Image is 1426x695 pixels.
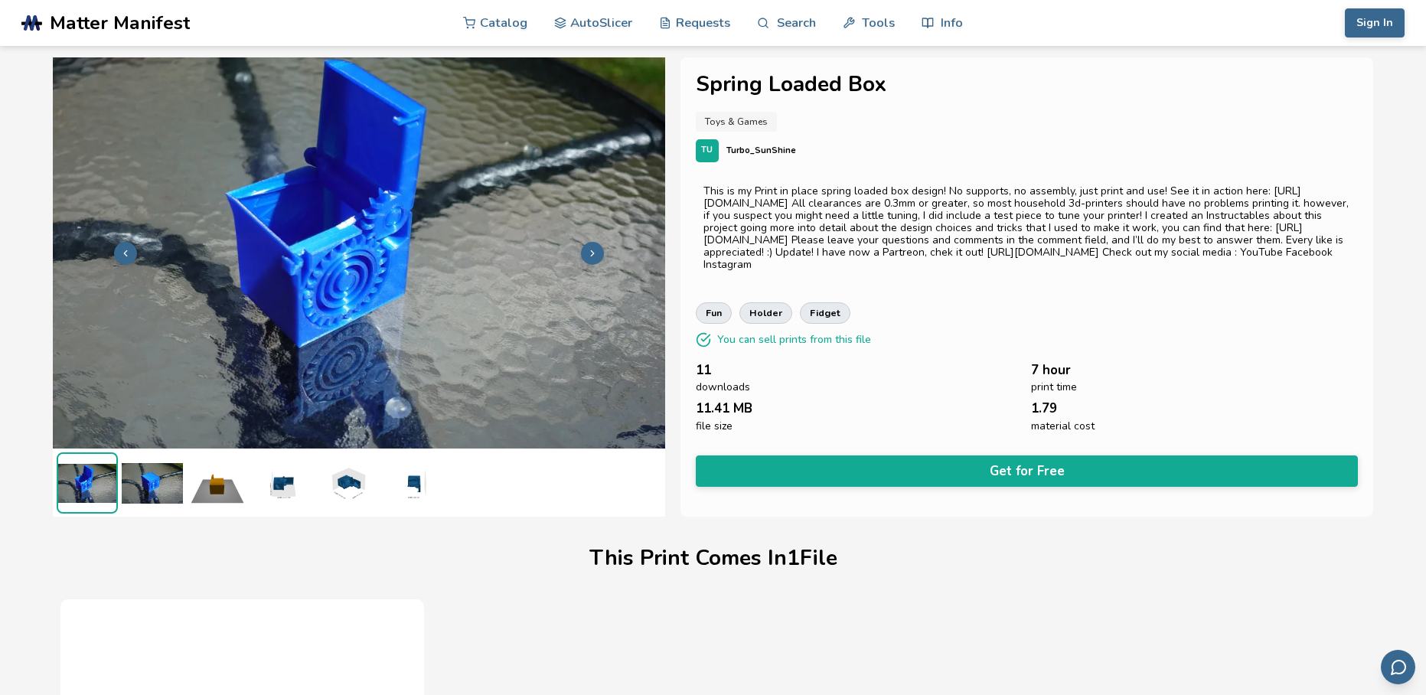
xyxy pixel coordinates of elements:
[800,302,850,324] a: fidget
[739,302,792,324] a: holder
[696,381,750,393] span: downloads
[696,420,733,432] span: file size
[717,331,871,347] p: You can sell prints from this file
[696,401,752,416] span: 11.41 MB
[382,452,443,514] img: 1_3D_Dimensions
[696,363,711,377] span: 11
[589,547,837,570] h1: This Print Comes In 1 File
[696,73,1359,96] h1: Spring Loaded Box
[726,142,796,158] p: Turbo_SunShine
[1031,363,1071,377] span: 7 hour
[703,185,1351,272] div: This is my Print in place spring loaded box design! No supports, no assembly, just print and use!...
[50,12,190,34] span: Matter Manifest
[252,452,313,514] img: 1_3D_Dimensions
[701,145,713,155] span: TU
[696,302,732,324] a: fun
[1031,420,1095,432] span: material cost
[696,112,777,132] a: Toys & Games
[1031,401,1057,416] span: 1.79
[696,455,1359,487] button: Get for Free
[1031,381,1077,393] span: print time
[1381,650,1415,684] button: Send feedback via email
[317,452,378,514] img: 1_3D_Dimensions
[1345,8,1405,38] button: Sign In
[187,452,248,514] img: 1_Print_Preview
